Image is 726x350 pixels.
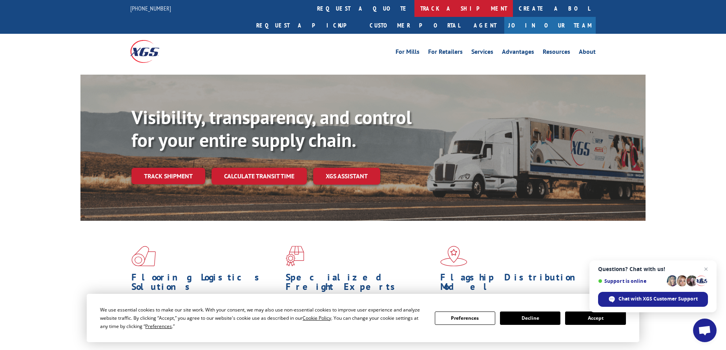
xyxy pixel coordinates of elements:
[87,294,639,342] div: Cookie Consent Prompt
[131,105,412,152] b: Visibility, transparency, and control for your entire supply chain.
[504,17,596,34] a: Join Our Team
[286,246,304,266] img: xgs-icon-focused-on-flooring-red
[364,17,466,34] a: Customer Portal
[440,273,589,295] h1: Flagship Distribution Model
[250,17,364,34] a: Request a pickup
[565,312,626,325] button: Accept
[131,168,205,184] a: Track shipment
[502,49,534,57] a: Advantages
[598,292,708,307] div: Chat with XGS Customer Support
[466,17,504,34] a: Agent
[701,264,711,274] span: Close chat
[313,168,380,185] a: XGS ASSISTANT
[286,273,434,295] h1: Specialized Freight Experts
[396,49,420,57] a: For Mills
[435,312,495,325] button: Preferences
[131,273,280,295] h1: Flooring Logistics Solutions
[543,49,570,57] a: Resources
[598,278,664,284] span: Support is online
[440,246,467,266] img: xgs-icon-flagship-distribution-model-red
[303,315,331,321] span: Cookie Policy
[598,266,708,272] span: Questions? Chat with us!
[100,306,425,330] div: We use essential cookies to make our site work. With your consent, we may also use non-essential ...
[618,295,698,302] span: Chat with XGS Customer Support
[212,168,307,185] a: Calculate transit time
[579,49,596,57] a: About
[428,49,463,57] a: For Retailers
[693,319,717,342] div: Open chat
[145,323,172,330] span: Preferences
[471,49,493,57] a: Services
[130,4,171,12] a: [PHONE_NUMBER]
[131,246,156,266] img: xgs-icon-total-supply-chain-intelligence-red
[500,312,560,325] button: Decline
